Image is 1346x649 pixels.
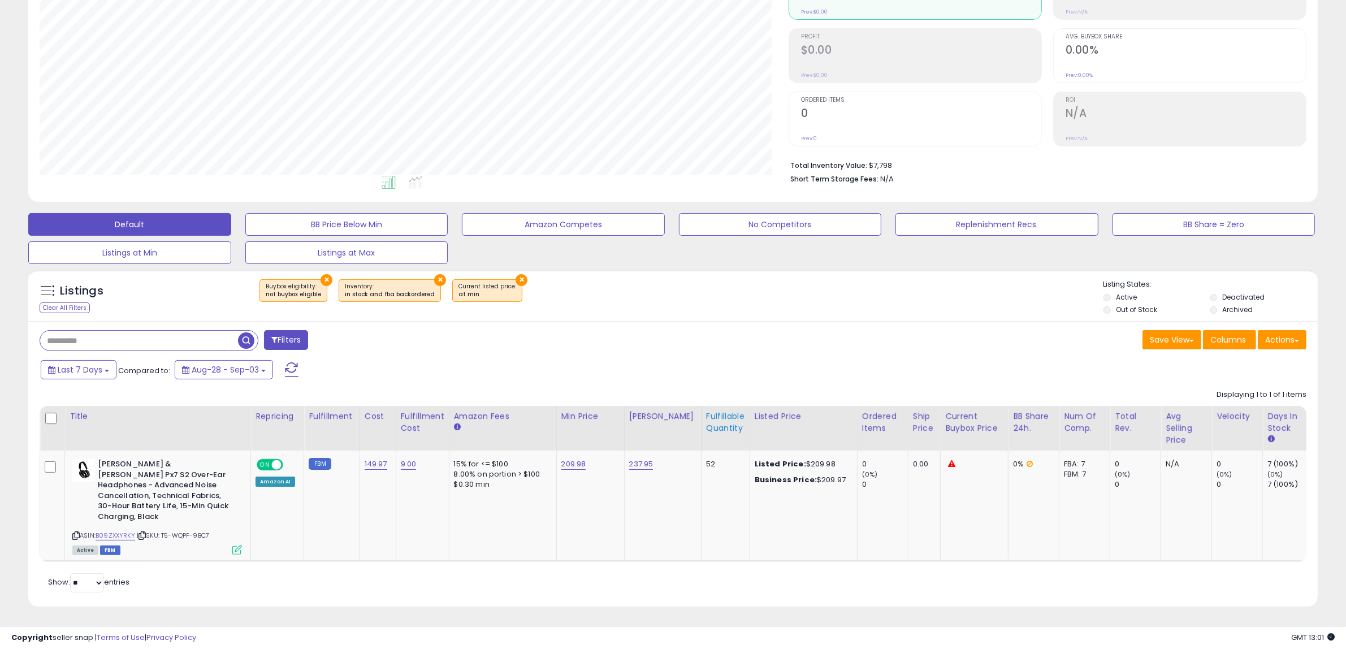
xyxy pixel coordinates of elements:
[454,469,548,479] div: 8.00% on portion > $100
[1066,44,1306,59] h2: 0.00%
[1115,459,1161,469] div: 0
[1203,330,1256,349] button: Columns
[561,458,586,470] a: 209.98
[365,410,391,422] div: Cost
[458,291,516,298] div: at min
[629,410,696,422] div: [PERSON_NAME]
[345,291,435,298] div: in stock and fba backordered
[629,458,653,470] a: 237.95
[1223,305,1253,314] label: Archived
[321,274,332,286] button: ×
[1115,479,1161,490] div: 0
[1103,279,1318,290] p: Listing States:
[28,241,231,264] button: Listings at Min
[1166,459,1203,469] div: N/A
[264,330,308,350] button: Filters
[266,291,321,298] div: not buybox eligible
[245,241,448,264] button: Listings at Max
[1064,459,1101,469] div: FBA: 7
[1013,410,1054,434] div: BB Share 24h.
[458,282,516,299] span: Current listed price :
[862,410,903,434] div: Ordered Items
[60,283,103,299] h5: Listings
[801,107,1041,122] h2: 0
[1066,107,1306,122] h2: N/A
[755,475,849,485] div: $209.97
[365,458,387,470] a: 149.97
[309,410,354,422] div: Fulfillment
[1258,330,1306,349] button: Actions
[1066,8,1088,15] small: Prev: N/A
[58,364,102,375] span: Last 7 Days
[801,34,1041,40] span: Profit
[755,410,852,422] div: Listed Price
[72,459,95,482] img: 31Qmwh8YV3L._SL40_.jpg
[1291,632,1335,643] span: 2025-09-11 13:01 GMT
[561,410,620,422] div: Min Price
[801,135,817,142] small: Prev: 0
[1210,334,1246,345] span: Columns
[175,360,273,379] button: Aug-28 - Sep-03
[48,577,129,587] span: Show: entries
[1013,459,1050,469] div: 0%
[706,459,741,469] div: 52
[11,632,53,643] strong: Copyright
[118,365,170,376] span: Compared to:
[1064,410,1105,434] div: Num of Comp.
[256,477,295,487] div: Amazon AI
[192,364,259,375] span: Aug-28 - Sep-03
[801,44,1041,59] h2: $0.00
[245,213,448,236] button: BB Price Below Min
[1217,470,1232,479] small: (0%)
[462,213,665,236] button: Amazon Competes
[1116,305,1157,314] label: Out of Stock
[895,213,1098,236] button: Replenishment Recs.
[755,458,806,469] b: Listed Price:
[1066,34,1306,40] span: Avg. Buybox Share
[1223,292,1265,302] label: Deactivated
[309,458,331,470] small: FBM
[1267,434,1274,444] small: Days In Stock.
[100,546,120,555] span: FBM
[1267,470,1283,479] small: (0%)
[790,161,867,170] b: Total Inventory Value:
[401,458,417,470] a: 9.00
[1166,410,1207,446] div: Avg Selling Price
[790,158,1298,171] li: $7,798
[454,422,461,432] small: Amazon Fees.
[40,302,90,313] div: Clear All Filters
[137,531,209,540] span: | SKU: T5-WQPF-9BC7
[862,470,878,479] small: (0%)
[401,410,444,434] div: Fulfillment Cost
[913,410,936,434] div: Ship Price
[790,174,878,184] b: Short Term Storage Fees:
[755,474,817,485] b: Business Price:
[1267,459,1313,469] div: 7 (100%)
[266,282,321,299] span: Buybox eligibility :
[282,460,300,470] span: OFF
[1267,479,1313,490] div: 7 (100%)
[913,459,932,469] div: 0.00
[1217,479,1262,490] div: 0
[41,360,116,379] button: Last 7 Days
[801,8,828,15] small: Prev: $0.00
[862,459,908,469] div: 0
[72,459,242,553] div: ASIN:
[801,97,1041,103] span: Ordered Items
[11,633,196,643] div: seller snap | |
[72,546,98,555] span: All listings currently available for purchase on Amazon
[1064,469,1101,479] div: FBM: 7
[97,632,145,643] a: Terms of Use
[258,460,272,470] span: ON
[516,274,527,286] button: ×
[945,410,1003,434] div: Current Buybox Price
[1142,330,1201,349] button: Save View
[1217,410,1258,422] div: Velocity
[1217,390,1306,400] div: Displaying 1 to 1 of 1 items
[1066,135,1088,142] small: Prev: N/A
[679,213,882,236] button: No Competitors
[146,632,196,643] a: Privacy Policy
[1115,410,1156,434] div: Total Rev.
[1267,410,1309,434] div: Days In Stock
[454,410,552,422] div: Amazon Fees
